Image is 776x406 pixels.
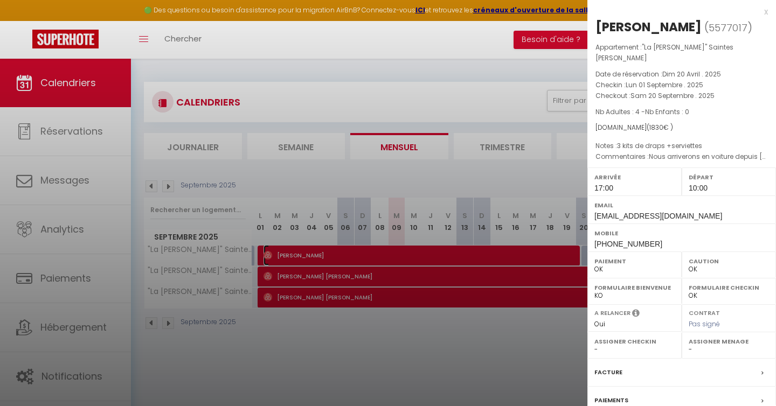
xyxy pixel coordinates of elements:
[645,107,689,116] span: Nb Enfants : 0
[594,212,722,220] span: [EMAIL_ADDRESS][DOMAIN_NAME]
[689,256,769,267] label: Caution
[689,319,720,328] span: Pas signé
[595,43,733,62] span: "La [PERSON_NAME]" Saintes [PERSON_NAME]
[594,200,769,211] label: Email
[626,80,703,89] span: Lun 01 Septembre . 2025
[595,90,768,101] p: Checkout :
[595,151,768,162] p: Commentaires :
[595,141,768,151] p: Notes :
[689,309,720,316] label: Contrat
[587,5,768,18] div: x
[594,172,675,183] label: Arrivée
[689,172,769,183] label: Départ
[595,107,689,116] span: Nb Adultes : 4 -
[595,42,768,64] p: Appartement :
[689,336,769,347] label: Assigner Menage
[649,123,663,132] span: 1830
[662,69,721,79] span: Dim 20 Avril . 2025
[594,395,628,406] label: Paiements
[632,309,640,320] i: Sélectionner OUI si vous souhaiter envoyer les séquences de messages post-checkout
[594,184,613,192] span: 17:00
[617,141,702,150] span: 3 kits de draps +serviettes
[595,80,768,90] p: Checkin :
[594,240,662,248] span: [PHONE_NUMBER]
[595,18,702,36] div: [PERSON_NAME]
[630,91,715,100] span: Sam 20 Septembre . 2025
[704,20,752,35] span: ( )
[594,228,769,239] label: Mobile
[595,123,768,133] div: [DOMAIN_NAME]
[594,336,675,347] label: Assigner Checkin
[689,184,708,192] span: 10:00
[689,282,769,293] label: Formulaire Checkin
[594,282,675,293] label: Formulaire Bienvenue
[594,309,630,318] label: A relancer
[9,4,41,37] button: Ouvrir le widget de chat LiveChat
[594,367,622,378] label: Facture
[647,123,673,132] span: ( € )
[594,256,675,267] label: Paiement
[709,21,747,34] span: 5577017
[595,69,768,80] p: Date de réservation :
